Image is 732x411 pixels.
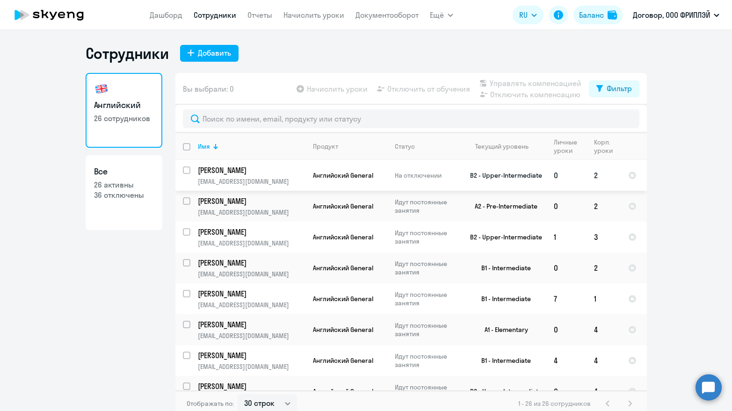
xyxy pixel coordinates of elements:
[587,191,621,222] td: 2
[459,252,546,283] td: B1 - Intermediate
[313,325,373,334] span: Английский General
[313,356,373,365] span: Английский General
[395,260,459,276] p: Идут постоянные занятия
[313,202,373,210] span: Английский General
[198,239,305,247] p: [EMAIL_ADDRESS][DOMAIN_NAME]
[198,332,305,340] p: [EMAIL_ADDRESS][DOMAIN_NAME]
[546,345,587,376] td: 4
[194,10,236,20] a: Сотрудники
[395,142,459,151] div: Статус
[94,99,154,111] h3: Английский
[198,319,305,330] a: [PERSON_NAME]
[546,160,587,191] td: 0
[247,10,272,20] a: Отчеты
[587,376,621,407] td: 4
[467,142,546,151] div: Текущий уровень
[459,160,546,191] td: B2 - Upper-Intermediate
[180,45,239,62] button: Добавить
[628,4,724,26] button: Договор, ООО ФРИПЛЭЙ
[546,283,587,314] td: 7
[594,138,620,155] div: Корп. уроки
[86,44,169,63] h1: Сотрудники
[513,6,544,24] button: RU
[475,142,529,151] div: Текущий уровень
[546,314,587,345] td: 0
[198,142,210,151] div: Имя
[183,109,639,128] input: Поиск по имени, email, продукту или статусу
[198,301,305,309] p: [EMAIL_ADDRESS][DOMAIN_NAME]
[589,80,639,97] button: Фильтр
[150,10,182,20] a: Дашборд
[459,376,546,407] td: B2 - Upper-Intermediate
[459,345,546,376] td: B1 - Intermediate
[554,138,578,155] div: Личные уроки
[607,83,632,94] div: Фильтр
[198,350,305,361] a: [PERSON_NAME]
[587,283,621,314] td: 1
[198,350,304,361] p: [PERSON_NAME]
[395,198,459,215] p: Идут постоянные занятия
[198,258,305,268] a: [PERSON_NAME]
[587,252,621,283] td: 2
[519,9,528,21] span: RU
[594,138,613,155] div: Корп. уроки
[198,227,305,237] a: [PERSON_NAME]
[633,9,710,21] p: Договор, ООО ФРИПЛЭЙ
[587,314,621,345] td: 4
[198,208,305,216] p: [EMAIL_ADDRESS][DOMAIN_NAME]
[198,196,305,206] a: [PERSON_NAME]
[313,171,373,180] span: Английский General
[587,345,621,376] td: 4
[313,142,338,151] div: Продукт
[198,258,304,268] p: [PERSON_NAME]
[94,180,154,190] p: 26 активны
[198,270,305,278] p: [EMAIL_ADDRESS][DOMAIN_NAME]
[355,10,419,20] a: Документооборот
[198,288,304,299] p: [PERSON_NAME]
[395,229,459,245] p: Идут постоянные занятия
[579,9,604,21] div: Баланс
[283,10,344,20] a: Начислить уроки
[395,383,459,400] p: Идут постоянные занятия
[546,222,587,252] td: 1
[198,362,305,371] p: [EMAIL_ADDRESS][DOMAIN_NAME]
[430,6,453,24] button: Ещё
[430,9,444,21] span: Ещё
[587,222,621,252] td: 3
[86,73,162,148] a: Английский26 сотрудников
[198,196,304,206] p: [PERSON_NAME]
[395,171,459,180] p: На отключении
[198,165,305,175] a: [PERSON_NAME]
[546,252,587,283] td: 0
[608,10,617,20] img: balance
[198,381,305,391] a: [PERSON_NAME]
[546,376,587,407] td: 0
[395,321,459,338] p: Идут постоянные занятия
[86,155,162,230] a: Все26 активны36 отключены
[198,142,305,151] div: Имя
[313,142,387,151] div: Продукт
[198,288,305,299] a: [PERSON_NAME]
[459,191,546,222] td: A2 - Pre-Intermediate
[395,290,459,307] p: Идут постоянные занятия
[198,319,304,330] p: [PERSON_NAME]
[183,83,234,94] span: Вы выбрали: 0
[518,399,591,408] span: 1 - 26 из 26 сотрудников
[94,166,154,178] h3: Все
[459,283,546,314] td: B1 - Intermediate
[198,177,305,186] p: [EMAIL_ADDRESS][DOMAIN_NAME]
[94,81,109,96] img: english
[587,160,621,191] td: 2
[198,165,304,175] p: [PERSON_NAME]
[573,6,623,24] button: Балансbalance
[94,190,154,200] p: 36 отключены
[198,381,304,391] p: [PERSON_NAME]
[198,47,231,58] div: Добавить
[313,295,373,303] span: Английский General
[554,138,586,155] div: Личные уроки
[313,264,373,272] span: Английский General
[395,142,415,151] div: Статус
[313,387,373,396] span: Английский General
[459,314,546,345] td: A1 - Elementary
